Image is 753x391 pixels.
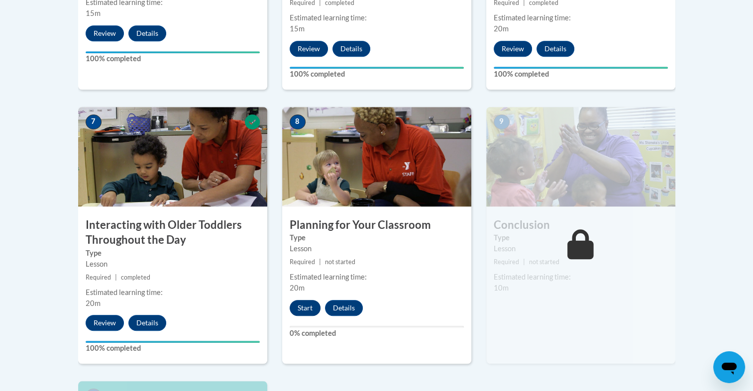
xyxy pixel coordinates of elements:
button: Review [494,41,532,57]
button: Start [290,300,321,316]
span: | [319,258,321,266]
span: not started [325,258,355,266]
h3: Conclusion [486,217,675,233]
label: Type [86,248,260,259]
span: | [523,258,525,266]
button: Details [537,41,574,57]
div: Estimated learning time: [86,287,260,298]
label: 100% completed [290,69,464,80]
span: 8 [290,114,306,129]
span: | [115,274,117,281]
label: Type [494,232,668,243]
div: Estimated learning time: [290,12,464,23]
div: Estimated learning time: [290,272,464,283]
button: Review [86,315,124,331]
span: 10m [494,284,509,292]
div: Your progress [86,51,260,53]
button: Review [290,41,328,57]
div: Your progress [290,67,464,69]
span: not started [529,258,559,266]
span: 15m [290,24,305,33]
div: Estimated learning time: [494,272,668,283]
iframe: Button to launch messaging window [713,351,745,383]
div: Your progress [494,67,668,69]
label: 100% completed [86,53,260,64]
button: Details [325,300,363,316]
button: Review [86,25,124,41]
span: 9 [494,114,510,129]
button: Details [128,25,166,41]
span: 15m [86,9,101,17]
label: 100% completed [86,343,260,354]
div: Lesson [86,259,260,270]
label: Type [290,232,464,243]
span: 20m [290,284,305,292]
span: Required [494,258,519,266]
span: 7 [86,114,102,129]
label: 100% completed [494,69,668,80]
div: Lesson [494,243,668,254]
span: 20m [86,299,101,307]
button: Details [128,315,166,331]
h3: Planning for Your Classroom [282,217,471,233]
img: Course Image [282,107,471,206]
div: Estimated learning time: [494,12,668,23]
div: Lesson [290,243,464,254]
span: completed [121,274,150,281]
button: Details [332,41,370,57]
img: Course Image [78,107,267,206]
img: Course Image [486,107,675,206]
span: 20m [494,24,509,33]
span: Required [86,274,111,281]
label: 0% completed [290,328,464,339]
span: Required [290,258,315,266]
div: Your progress [86,341,260,343]
h3: Interacting with Older Toddlers Throughout the Day [78,217,267,248]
